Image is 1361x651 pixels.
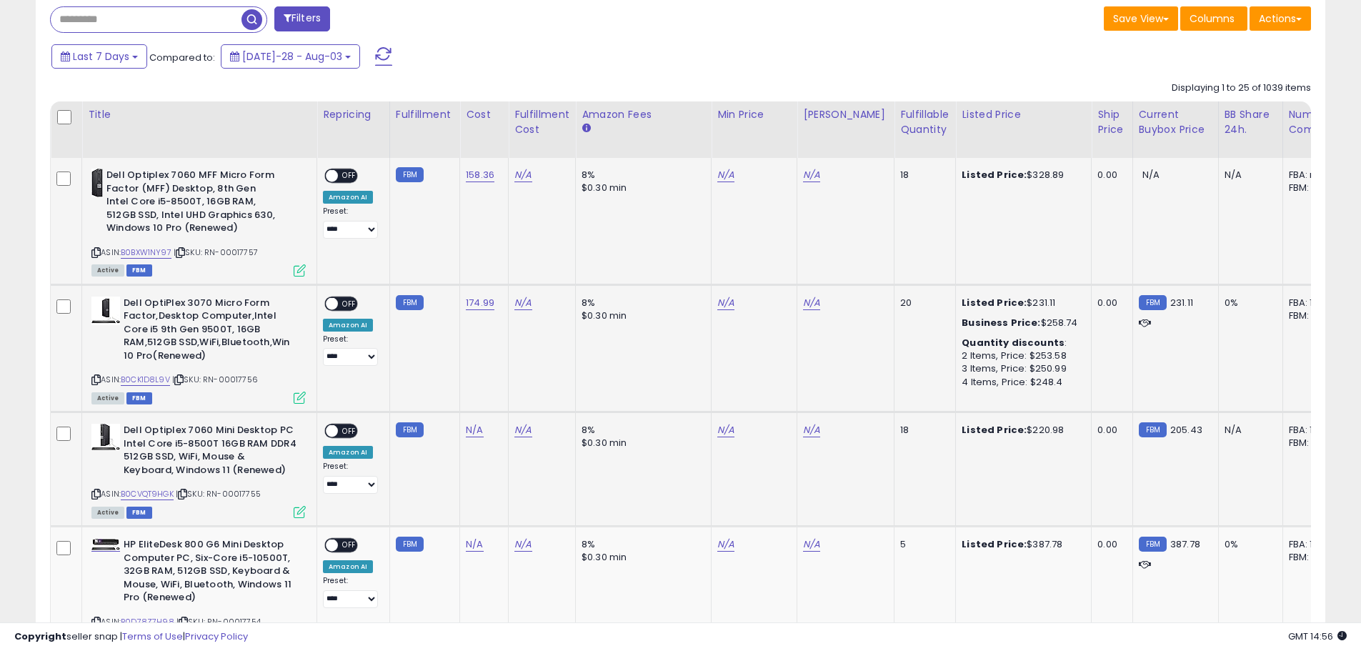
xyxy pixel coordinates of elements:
div: [PERSON_NAME] [803,107,888,122]
div: FBM: 2 [1289,551,1336,564]
span: 205.43 [1170,423,1202,437]
div: FBA: 1 [1289,538,1336,551]
span: OFF [338,540,361,552]
span: All listings currently available for purchase on Amazon [91,507,124,519]
b: Listed Price: [962,296,1027,309]
a: N/A [717,537,734,552]
a: N/A [466,537,483,552]
b: Listed Price: [962,168,1027,182]
span: 2025-08-11 14:56 GMT [1288,630,1347,643]
button: Columns [1180,6,1247,31]
div: Fulfillable Quantity [900,107,949,137]
span: FBM [126,264,152,277]
div: Preset: [323,576,379,608]
div: $231.11 [962,297,1080,309]
div: $387.78 [962,538,1080,551]
div: Fulfillment Cost [514,107,569,137]
b: Listed Price: [962,423,1027,437]
div: FBA: 1 [1289,297,1336,309]
a: N/A [803,168,820,182]
div: FBM: n/a [1289,182,1336,194]
div: 3 Items, Price: $250.99 [962,362,1080,375]
div: seller snap | | [14,630,248,644]
div: 0% [1225,538,1272,551]
div: 18 [900,424,944,437]
div: 18 [900,169,944,182]
button: Filters [274,6,330,31]
div: Amazon AI [323,560,373,573]
a: 174.99 [466,296,494,310]
div: FBA: n/a [1289,169,1336,182]
div: $0.30 min [582,437,700,449]
div: 0.00 [1097,169,1121,182]
a: N/A [514,168,532,182]
span: | SKU: RN-00017757 [174,247,258,258]
div: Fulfillment [396,107,454,122]
div: $220.98 [962,424,1080,437]
div: Min Price [717,107,791,122]
a: N/A [466,423,483,437]
button: [DATE]-28 - Aug-03 [221,44,360,69]
div: 0.00 [1097,297,1121,309]
div: ASIN: [91,169,306,274]
b: Dell Optiplex 7060 MFF Micro Form Factor (MFF) Desktop, 8th Gen Intel Core i5-8500T, 16GB RAM, 51... [106,169,280,239]
div: $0.30 min [582,551,700,564]
div: N/A [1225,169,1272,182]
div: $0.30 min [582,309,700,322]
div: Amazon Fees [582,107,705,122]
div: Listed Price [962,107,1085,122]
span: | SKU: RN-00017755 [176,488,261,500]
small: FBM [1139,422,1167,437]
div: N/A [1225,424,1272,437]
small: FBM [396,422,424,437]
b: Dell OptiPlex 3070 Micro Form Factor,Desktop Computer,Intel Core i5 9th Gen 9500T, 16GB RAM,512GB... [124,297,297,367]
a: B0CK1D8L9V [121,374,170,386]
a: B0BXW1NY97 [121,247,171,259]
b: HP EliteDesk 800 G6 Mini Desktop Computer PC, Six-Core i5-10500T, 32GB RAM, 512GB SSD, Keyboard &... [124,538,297,608]
div: Amazon AI [323,191,373,204]
span: 231.11 [1170,296,1193,309]
small: Amazon Fees. [582,122,590,135]
div: $0.30 min [582,182,700,194]
div: Preset: [323,334,379,367]
div: 0.00 [1097,538,1121,551]
div: 8% [582,297,700,309]
small: FBM [1139,537,1167,552]
span: Columns [1190,11,1235,26]
a: 158.36 [466,168,494,182]
div: ASIN: [91,424,306,517]
small: FBM [396,167,424,182]
a: N/A [717,423,734,437]
div: FBA: 1 [1289,424,1336,437]
span: All listings currently available for purchase on Amazon [91,264,124,277]
img: 31hEHO37lAL._SL40_.jpg [91,539,120,550]
button: Save View [1104,6,1178,31]
a: N/A [803,537,820,552]
div: : [962,337,1080,349]
a: Privacy Policy [185,630,248,643]
div: ASIN: [91,297,306,402]
div: Ship Price [1097,107,1126,137]
div: $258.74 [962,317,1080,329]
div: Displaying 1 to 25 of 1039 items [1172,81,1311,95]
a: B0CVQT9HGK [121,488,174,500]
div: Num of Comp. [1289,107,1341,137]
div: 0.00 [1097,424,1121,437]
span: Compared to: [149,51,215,64]
span: OFF [338,425,361,437]
div: FBM: 4 [1289,309,1336,322]
span: FBM [126,507,152,519]
div: BB Share 24h. [1225,107,1277,137]
a: N/A [514,423,532,437]
div: 20 [900,297,944,309]
span: OFF [338,170,361,182]
b: Listed Price: [962,537,1027,551]
b: Dell Optiplex 7060 Mini Desktop PC Intel Core i5-8500T 16GB RAM DDR4 512GB SSD, WiFi, Mouse & Key... [124,424,297,480]
a: N/A [803,423,820,437]
div: Repricing [323,107,384,122]
span: FBM [126,392,152,404]
span: N/A [1142,168,1160,182]
a: N/A [717,168,734,182]
div: Preset: [323,207,379,239]
div: Current Buybox Price [1139,107,1212,137]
